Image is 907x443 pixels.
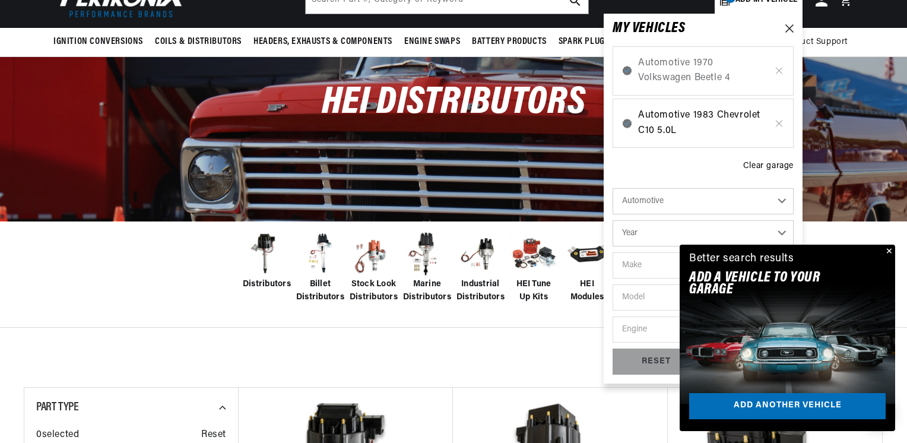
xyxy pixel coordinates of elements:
[613,252,794,279] select: Make
[613,220,794,246] select: Year
[613,284,794,311] select: Model
[510,230,557,305] a: HEI Tune Up Kits HEI Tune Up Kits
[613,23,686,34] h6: MY VEHICLE S
[563,230,611,305] a: HEI Modules HEI Modules
[613,349,700,375] div: RESET
[466,28,553,56] summary: Battery Products
[689,251,794,268] div: Better search results
[253,36,392,48] span: Headers, Exhausts & Components
[36,428,79,443] span: 0 selected
[201,428,226,443] span: Reset
[243,230,290,291] a: Distributors Distributors
[403,278,451,305] span: Marine Distributors
[350,230,397,305] a: Stock Look Distributors Stock Look Distributors
[403,230,451,305] a: Marine Distributors Marine Distributors
[53,36,143,48] span: Ignition Conversions
[881,245,895,259] button: Close
[243,278,291,291] span: Distributors
[472,36,547,48] span: Battery Products
[613,188,794,214] select: Ride Type
[510,230,557,278] img: HEI Tune Up Kits
[53,28,149,56] summary: Ignition Conversions
[456,278,505,305] span: Industrial Distributors
[638,108,768,138] span: Automotive 1983 Chevrolet C10 5.0L
[563,278,611,305] span: HEI Modules
[296,230,344,278] img: Billet Distributors
[559,36,631,48] span: Spark Plug Wires
[296,278,344,305] span: Billet Distributors
[296,230,344,305] a: Billet Distributors Billet Distributors
[553,28,637,56] summary: Spark Plug Wires
[322,84,586,122] span: HEI Distributors
[638,56,768,86] span: Automotive 1970 Volkswagen Beetle 4
[243,230,290,278] img: Distributors
[248,28,398,56] summary: Headers, Exhausts & Components
[456,230,504,305] a: Industrial Distributors Industrial Distributors
[743,160,794,173] div: Clear garage
[613,317,794,343] select: Engine
[689,272,856,296] h2: Add A VEHICLE to your garage
[36,401,78,413] span: Part Type
[689,393,886,420] a: Add another vehicle
[350,278,398,305] span: Stock Look Distributors
[510,278,557,305] span: HEI Tune Up Kits
[350,230,397,278] img: Stock Look Distributors
[782,28,854,56] summary: Product Support
[563,230,611,278] img: HEI Modules
[403,230,451,278] img: Marine Distributors
[782,36,848,49] span: Product Support
[155,36,242,48] span: Coils & Distributors
[149,28,248,56] summary: Coils & Distributors
[456,230,504,278] img: Industrial Distributors
[398,28,466,56] summary: Engine Swaps
[404,36,460,48] span: Engine Swaps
